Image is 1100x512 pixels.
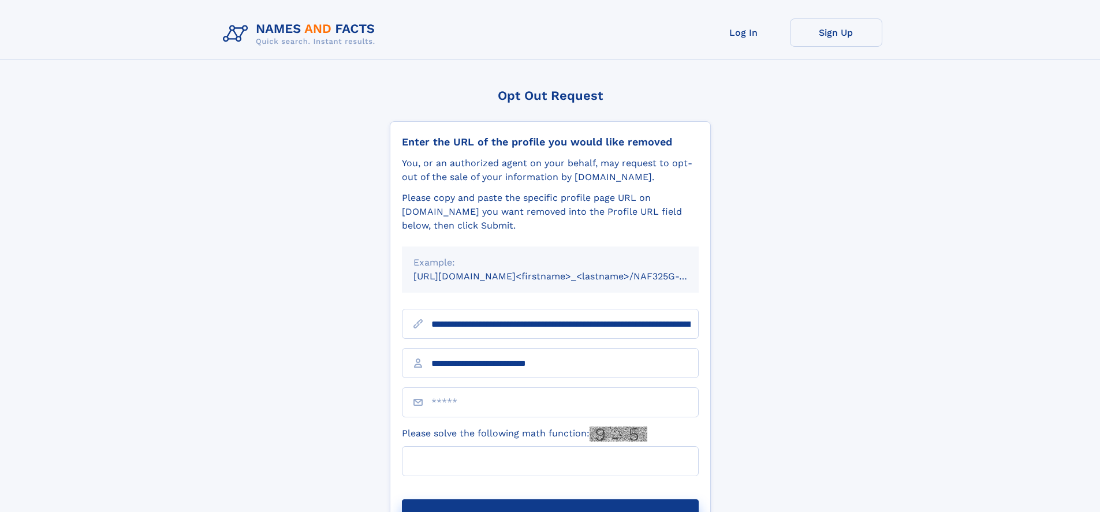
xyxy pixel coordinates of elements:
[790,18,882,47] a: Sign Up
[402,136,699,148] div: Enter the URL of the profile you would like removed
[402,156,699,184] div: You, or an authorized agent on your behalf, may request to opt-out of the sale of your informatio...
[218,18,385,50] img: Logo Names and Facts
[413,271,721,282] small: [URL][DOMAIN_NAME]<firstname>_<lastname>/NAF325G-xxxxxxxx
[413,256,687,270] div: Example:
[390,88,711,103] div: Opt Out Request
[402,427,647,442] label: Please solve the following math function:
[402,191,699,233] div: Please copy and paste the specific profile page URL on [DOMAIN_NAME] you want removed into the Pr...
[698,18,790,47] a: Log In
